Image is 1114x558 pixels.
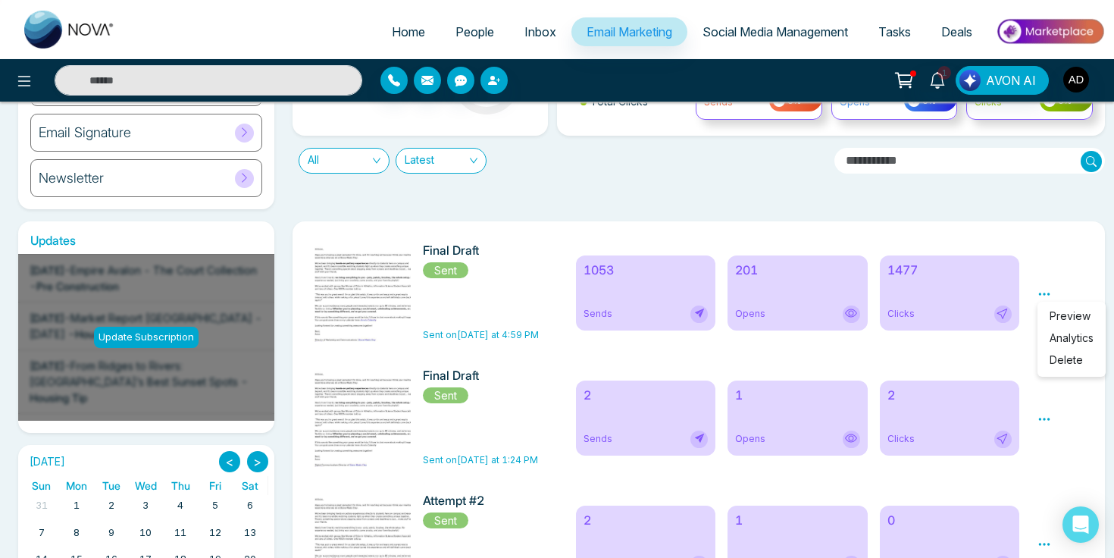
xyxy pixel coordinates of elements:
[139,495,152,516] a: September 3, 2025
[878,24,911,39] span: Tasks
[887,263,1012,277] h6: 1477
[584,263,708,277] h6: 1053
[840,96,950,109] p: Opens
[168,476,193,495] a: Thursday
[63,476,90,495] a: Monday
[863,17,926,46] a: Tasks
[887,432,915,446] span: Clicks
[509,17,571,46] a: Inbox
[584,307,612,321] span: Sends
[24,456,65,469] h2: [DATE]
[59,495,94,522] td: September 1, 2025
[423,454,538,466] span: Sent on [DATE] at 1:24 PM
[39,170,104,187] h6: Newsletter
[1050,309,1091,322] span: Preview
[129,495,164,522] td: September 3, 2025
[587,24,672,39] span: Email Marketing
[33,495,51,516] a: August 31, 2025
[423,262,468,278] span: Sent
[926,17,987,46] a: Deals
[919,66,956,92] a: 1
[70,495,83,516] a: September 1, 2025
[941,24,972,39] span: Deals
[233,495,268,522] td: September 6, 2025
[59,522,94,550] td: September 8, 2025
[887,307,915,321] span: Clicks
[959,70,981,91] img: Lead Flow
[24,495,59,522] td: August 31, 2025
[735,263,859,277] h6: 201
[99,476,124,495] a: Tuesday
[132,476,160,495] a: Wednesday
[219,451,240,472] button: <
[986,71,1036,89] span: AVON AI
[423,494,546,508] h6: Attempt #2
[995,14,1105,49] img: Market-place.gif
[174,495,186,516] a: September 4, 2025
[423,329,539,340] span: Sent on [DATE] at 4:59 PM
[423,387,468,403] span: Sent
[423,513,468,528] span: Sent
[163,495,198,522] td: September 4, 2025
[571,17,687,46] a: Email Marketing
[887,388,1012,403] h6: 2
[524,24,556,39] span: Inbox
[206,522,224,544] a: September 12, 2025
[937,66,951,80] span: 1
[975,96,1084,109] p: Clicks
[584,388,708,403] h6: 2
[129,522,164,550] td: September 10, 2025
[233,522,268,550] td: September 13, 2025
[703,24,848,39] span: Social Media Management
[735,432,765,446] span: Opens
[241,522,259,544] a: September 13, 2025
[36,522,48,544] a: September 7, 2025
[392,24,425,39] span: Home
[105,522,117,544] a: September 9, 2025
[94,522,129,550] td: September 9, 2025
[209,495,221,516] a: September 5, 2025
[29,476,54,495] a: Sunday
[956,66,1049,95] button: AVON AI
[70,522,83,544] a: September 8, 2025
[94,495,129,522] td: September 2, 2025
[584,513,708,528] h6: 2
[687,17,863,46] a: Social Media Management
[1050,353,1083,366] span: Delete
[163,522,198,550] td: September 11, 2025
[24,522,59,550] td: September 7, 2025
[171,522,189,544] a: September 11, 2025
[377,17,440,46] a: Home
[239,476,261,495] a: Saturday
[247,451,268,472] button: >
[584,432,612,446] span: Sends
[423,368,546,383] h6: Final Draft
[405,149,477,173] span: Latest
[206,476,224,495] a: Friday
[1062,506,1099,543] div: Open Intercom Messenger
[1050,331,1094,344] a: Analytics
[136,522,155,544] a: September 10, 2025
[259,243,471,471] img: novacrm
[440,17,509,46] a: People
[455,24,494,39] span: People
[105,495,117,516] a: September 2, 2025
[244,495,256,516] a: September 6, 2025
[735,513,859,528] h6: 1
[308,149,380,173] span: All
[735,388,859,403] h6: 1
[1063,67,1089,92] img: User Avatar
[423,243,546,258] h6: Final Draft
[887,513,1012,528] h6: 0
[198,495,233,522] td: September 5, 2025
[198,522,233,550] td: September 12, 2025
[94,327,199,348] div: Update Subscription
[735,307,765,321] span: Opens
[39,124,131,141] h6: Email Signature
[704,96,814,109] p: Sends
[18,234,274,248] h6: Updates
[24,11,115,49] img: Nova CRM Logo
